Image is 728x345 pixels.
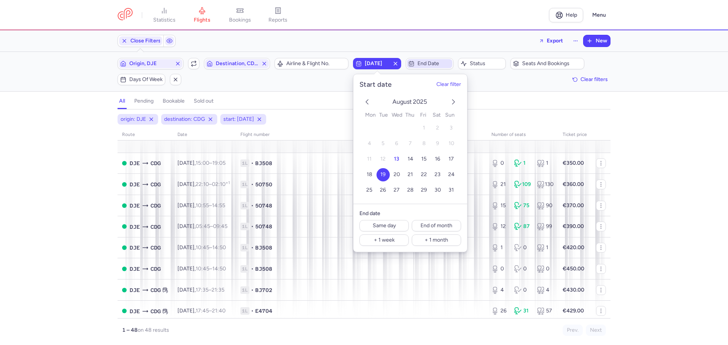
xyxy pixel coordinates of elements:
span: 15 [421,156,427,162]
div: 0 [514,244,531,251]
span: [DATE], [177,244,226,251]
button: 9 [431,137,444,150]
button: previous month [362,97,372,108]
button: 20 [390,168,403,181]
div: 15 [491,202,508,209]
strong: €429.00 [563,308,584,314]
span: 5 [381,140,384,147]
span: • [251,307,254,315]
button: Next [586,325,606,336]
time: 10:45 [196,265,209,272]
div: 0 [491,265,508,273]
span: DJE [130,159,140,167]
h5: Start date [359,80,392,89]
button: 21 [404,168,417,181]
span: 1L [240,202,249,209]
span: statistics [153,17,176,23]
a: reports [259,7,297,23]
a: statistics [145,7,183,23]
span: Djerba-Zarzis, Djerba, Tunisia [130,265,140,273]
strong: €370.00 [563,202,584,209]
span: [DATE], [177,265,226,272]
span: Djerba-Zarzis, Djerba, Tunisia [130,223,140,231]
span: 26 [380,187,386,194]
span: 1L [240,286,249,294]
strong: €360.00 [563,181,584,187]
span: 17 [449,156,454,162]
a: flights [183,7,221,23]
span: Djerba-Zarzis, Djerba, Tunisia [130,286,140,294]
span: 10 [449,140,454,147]
span: [DATE], [177,181,230,187]
button: Clear filter [436,82,461,88]
span: OPEN [122,161,127,165]
span: OPEN [122,182,127,187]
button: 4 [363,137,376,150]
span: on 48 results [138,327,169,333]
span: Origin, DJE [129,61,172,67]
button: 8 [417,137,431,150]
span: DJE [130,201,140,210]
span: 9 [436,140,439,147]
span: Clear filters [581,76,608,82]
time: 15:00 [196,160,209,166]
span: – [196,160,226,166]
button: 24 [445,168,458,181]
span: Help [566,12,577,18]
button: Days of week [118,74,165,85]
button: 7 [404,137,417,150]
span: 28 [407,187,414,194]
span: Airline & Flight No. [286,61,346,67]
a: CitizenPlane red outlined logo [118,8,133,22]
button: 3 [445,122,458,135]
button: + 1 month [412,234,461,246]
button: 29 [417,184,431,197]
span: [DATE], [177,160,226,166]
span: origin: DJE [121,116,146,123]
time: 21:35 [212,287,224,293]
div: 87 [514,223,531,230]
h4: bookable [163,98,185,105]
div: 75 [514,202,531,209]
span: • [251,244,254,251]
th: date [173,129,236,140]
span: 4 [368,140,371,147]
span: Days of week [129,76,163,83]
time: 17:35 [196,287,209,293]
time: 21:40 [212,308,226,314]
span: 6 [395,140,398,147]
span: – [196,181,230,187]
span: BJ702 [255,286,272,294]
time: 02:10 [212,181,230,187]
button: Status [458,58,506,69]
strong: €350.00 [563,160,584,166]
time: 19:05 [212,160,226,166]
button: Origin, DJE [118,58,184,69]
button: End of month [412,220,461,231]
span: Charles De Gaulle, Paris, France [151,180,161,189]
span: CDG [151,201,161,210]
span: 31 [449,187,454,194]
h4: all [119,98,125,105]
span: 1L [240,223,249,230]
button: 1 [417,122,431,135]
span: [DATE], [177,223,227,229]
button: Airline & Flight No. [275,58,348,69]
span: • [251,159,254,167]
span: Djerba-Zarzis, Djerba, Tunisia [130,180,140,189]
span: 8 [422,140,426,147]
span: 3 [450,125,453,131]
span: 1 [423,125,425,131]
span: E4704 [255,307,272,315]
time: 14:50 [212,265,226,272]
button: 11 [363,153,376,166]
th: number of seats [487,129,558,140]
button: 23 [431,168,444,181]
span: • [251,223,254,230]
button: 17 [445,153,458,166]
button: Export [534,35,568,47]
span: Export [547,38,563,44]
span: Charles De Gaulle, Paris, France [151,307,161,315]
span: [DATE], [177,308,226,314]
div: 109 [514,181,531,188]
